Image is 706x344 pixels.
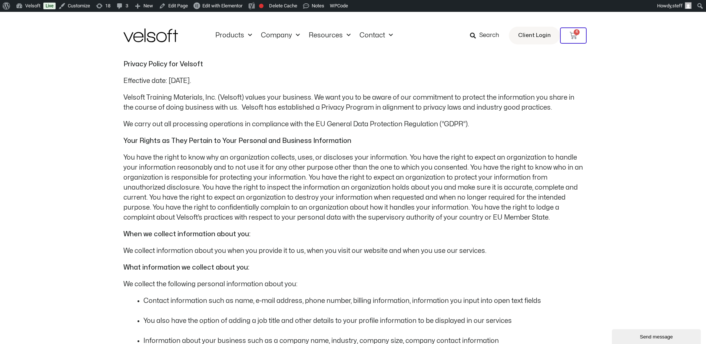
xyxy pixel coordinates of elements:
span: What information we collect about you: [123,264,249,271]
span: steff [672,3,683,9]
p: Effective date: [DATE]. [123,76,583,86]
img: Velsoft Training Materials [123,29,178,42]
span: 4 [574,29,580,35]
span: Edit with Elementor [202,3,242,9]
span: Your Rights as They Pertain to Your Personal and Business Information [123,138,351,144]
a: ContactMenu Toggle [355,31,397,40]
span: Search [479,31,499,40]
a: Search [470,29,504,42]
span: You have the right to know why an organization collects, uses, or discloses your information. You... [123,154,583,221]
span: You also have the option of adding a job title and other details to your profile information to b... [143,318,512,324]
span: When we collect information about you: [123,231,251,237]
a: 4 [560,27,587,44]
span: Information about your business such as a company name, industry, company size, company contact i... [143,338,499,344]
a: ResourcesMenu Toggle [304,31,355,40]
a: Live [43,3,56,9]
a: Client Login [509,27,560,44]
span: Velsoft Training Materials, Inc. (Velsoft) values your business. We want you to be aware of our c... [123,94,574,111]
span: We carry out all processing operations in compliance with the EU General Data Protection Regulati... [123,121,469,127]
span: We collect the following personal information about you: [123,281,298,287]
iframe: chat widget [612,328,702,344]
span: Client Login [518,31,551,40]
span: Contact information such as name, e-mail address, phone number, billing information, information ... [143,298,541,304]
div: Focus keyphrase not set [259,4,263,8]
a: ProductsMenu Toggle [211,31,256,40]
span: We collect information about you when you provide it to us, when you visit our website and when y... [123,248,487,254]
strong: Privacy Policy for Velsoft [123,61,203,67]
a: CompanyMenu Toggle [256,31,304,40]
nav: Menu [211,31,397,40]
